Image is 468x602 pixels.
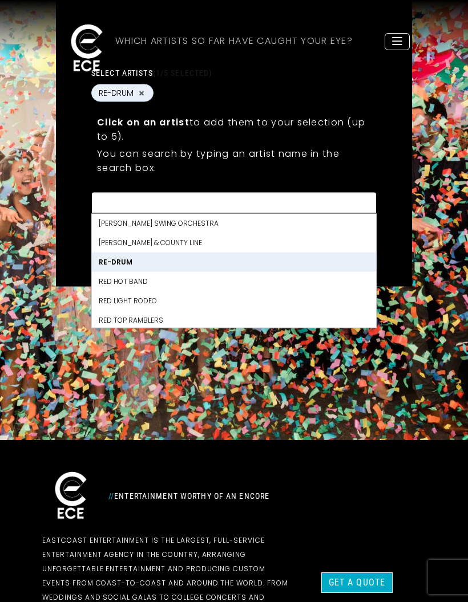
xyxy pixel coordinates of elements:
[97,116,189,129] strong: Click on an artist
[97,147,371,175] p: You can search by typing an artist name in the search box.
[58,21,115,76] img: ece_new_logo_whitev2-1.png
[97,115,371,144] p: to add them to your selection (up to 5).
[92,311,376,330] li: Red Top Ramblers
[99,87,134,99] span: RE-DRUM
[321,572,393,593] a: Get a Quote
[92,214,376,233] li: [PERSON_NAME] Swing Orchestra
[92,272,376,291] li: Red Hot Band
[108,491,114,501] span: //
[92,291,376,311] li: Red Light Rodeo
[385,33,410,50] button: Toggle navigation
[92,253,376,272] li: RE-DRUM
[42,469,99,524] img: ece_new_logo_whitev2-1.png
[137,88,146,98] button: Remove RE-DRUM
[92,233,376,253] li: [PERSON_NAME] & County Line
[99,200,369,210] textarea: Search
[102,487,300,505] div: Entertainment Worthy of an Encore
